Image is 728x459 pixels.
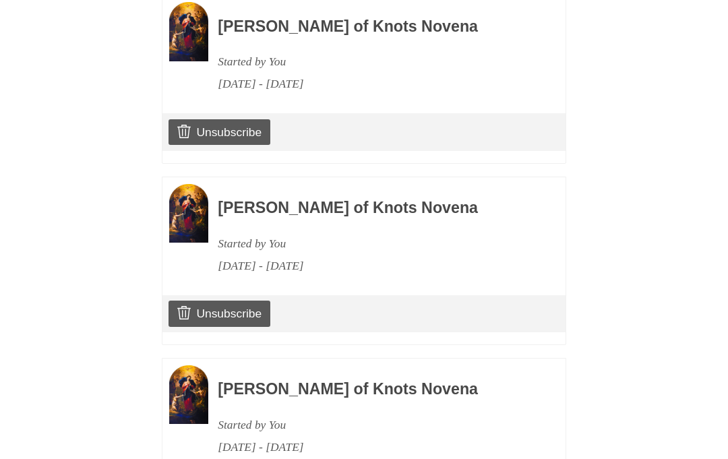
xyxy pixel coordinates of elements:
[218,51,529,73] div: Started by You
[169,185,208,243] img: Novena image
[169,3,208,61] img: Novena image
[218,437,529,459] div: [DATE] - [DATE]
[218,415,529,437] div: Started by You
[218,233,529,255] div: Started by You
[218,381,529,399] h3: [PERSON_NAME] of Knots Novena
[218,73,529,96] div: [DATE] - [DATE]
[218,255,529,278] div: [DATE] - [DATE]
[169,120,270,146] a: Unsubscribe
[169,301,270,327] a: Unsubscribe
[169,366,208,425] img: Novena image
[218,19,529,36] h3: [PERSON_NAME] of Knots Novena
[218,200,529,218] h3: [PERSON_NAME] of Knots Novena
